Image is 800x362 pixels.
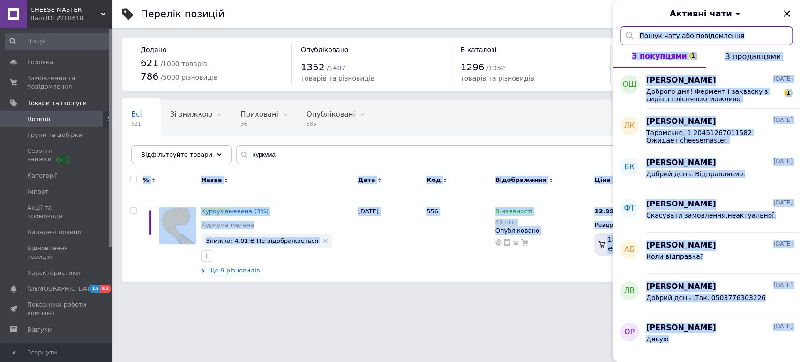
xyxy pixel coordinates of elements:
[141,151,212,158] span: Відфільтруйте товари
[208,266,260,275] span: Ще 9 різновидів
[624,327,635,338] span: ОР
[27,228,81,236] span: Видалені позиції
[495,219,533,226] div: 49 шт.
[100,285,111,293] span: 43
[461,61,485,73] span: 1296
[143,176,149,184] span: %
[356,200,424,282] div: [DATE]
[426,176,441,184] span: Код
[773,240,793,248] span: [DATE]
[646,170,745,178] span: Добрий день. Відправляємо.
[706,45,800,68] button: З продавцями
[594,176,610,184] span: Ціна
[141,9,224,19] div: Перелік позицій
[426,208,438,215] span: 556
[27,131,82,139] span: Групи та добірки
[773,158,793,166] span: [DATE]
[89,285,100,293] span: 15
[27,285,97,293] span: [DEMOGRAPHIC_DATA]
[613,315,800,356] button: ОР[PERSON_NAME][DATE]Дякую
[27,188,49,196] span: Імпорт
[689,52,697,60] span: 1
[160,60,207,68] span: / 1000 товарів
[27,269,80,277] span: Характеристики
[646,129,779,144] span: Таромське, 1 20451267011582 Ожидает cheesemaster.
[624,203,635,214] span: фт
[646,281,716,292] span: [PERSON_NAME]
[646,294,766,302] span: Добрий день .Так. 0503776303226
[646,335,669,343] span: Дякую
[620,26,793,45] input: Пошук чату або повідомлення
[613,109,800,150] button: ЛК[PERSON_NAME][DATE]Таромське, 1 20451267011582 Ожидает cheesemaster.
[781,8,793,19] button: Закрити
[486,64,505,72] span: / 1352
[358,176,375,184] span: Дата
[624,286,635,296] span: ЛВ
[594,207,620,216] div: ₴
[201,208,269,215] a: Куркумамелена (3%)
[613,45,706,68] button: З покупцями1
[236,145,781,164] input: Пошук по назві позиції, артикулу і пошуковим запитам
[27,147,87,164] span: Сезонні знижки
[159,207,196,244] img: Куркума молотая (3%)
[784,89,793,97] span: 1
[613,68,800,109] button: ОШ[PERSON_NAME][DATE]Доброго дня! Фермент і закваску з сирів з пліснявою можливо використовувати ...
[607,236,651,253] span: 18.09%, 2.35 ₴
[307,121,355,128] span: 585
[646,323,716,333] span: [PERSON_NAME]
[613,150,800,191] button: ВК[PERSON_NAME][DATE]Добрий день. Відправляємо.
[639,8,774,20] button: Активні чати
[646,75,716,86] span: [PERSON_NAME]
[27,99,87,107] span: Товари та послуги
[131,146,145,154] span: 111
[27,244,87,261] span: Відновлення позицій
[646,116,716,127] span: [PERSON_NAME]
[27,115,50,123] span: Позиції
[131,110,142,119] span: Всі
[27,341,52,350] span: Покупці
[301,46,349,53] span: Опубліковано
[27,58,53,67] span: Головна
[301,75,374,82] span: товарів та різновидів
[160,74,217,81] span: / 5000 різновидів
[773,199,793,207] span: [DATE]
[613,233,800,274] button: АБ[PERSON_NAME][DATE]Коли відправка?
[27,172,57,180] span: Категорії
[613,274,800,315] button: ЛВ[PERSON_NAME][DATE]Добрий день .Так. 0503776303226
[240,110,278,119] span: Приховані
[5,33,110,50] input: Пошук
[327,64,345,72] span: / 1407
[461,75,534,82] span: товарів та різновидів
[773,323,793,331] span: [DATE]
[669,8,732,20] span: Активні чати
[461,46,497,53] span: В каталозі
[27,325,52,334] span: Відгуки
[141,46,166,53] span: Додано
[624,244,635,255] span: АБ
[27,74,87,91] span: Замовлення та повідомлення
[646,88,779,103] span: Доброго дня! Фермент і закваску з сирів з пліснявою можливо використовувати для твердих сирів? Пр...
[495,226,590,235] div: Опубліковано
[646,240,716,251] span: [PERSON_NAME]
[229,208,269,215] span: мелена (3%)
[594,208,613,215] b: 12.99
[773,116,793,124] span: [DATE]
[613,191,800,233] button: фт[PERSON_NAME][DATE]Скасувати замовлення,неактуальної.
[646,199,716,210] span: [PERSON_NAME]
[201,176,222,184] span: Назва
[725,52,781,61] span: З продавцями
[170,110,212,119] span: Зі знижкою
[495,176,546,184] span: Відображення
[632,52,687,60] span: З покупцями
[27,301,87,317] span: Показники роботи компанії
[30,14,112,23] div: Ваш ID: 2288618
[773,75,793,83] span: [DATE]
[240,121,278,128] span: 36
[131,121,142,128] span: 621
[27,204,87,220] span: Акції та промокоди
[773,281,793,289] span: [DATE]
[594,221,662,229] div: Роздріб
[141,71,158,82] span: 786
[646,253,703,260] span: Коли відправка?
[30,6,101,14] span: СHEESE MASTER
